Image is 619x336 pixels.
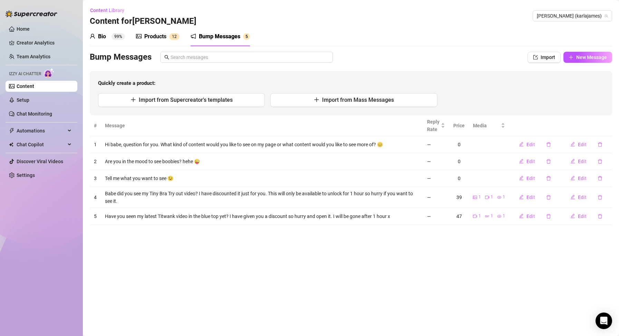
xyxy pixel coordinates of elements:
[576,55,607,60] span: New Message
[130,97,136,102] span: plus
[478,213,481,219] span: 1
[565,156,592,167] button: Edit
[136,33,142,39] span: picture
[497,214,501,218] span: eye
[485,214,489,218] span: gif
[90,33,95,39] span: user
[546,142,551,147] span: delete
[17,54,50,59] a: Team Analytics
[90,136,101,153] td: 1
[169,33,180,40] sup: 12
[519,142,524,147] span: edit
[98,80,155,86] strong: Quickly create a product:
[101,153,423,170] td: Are you in the mood to see boobies? hehe 😜
[604,14,608,18] span: team
[314,97,319,102] span: plus
[453,213,465,220] div: 47
[592,156,608,167] button: delete
[423,187,449,208] td: —
[453,175,465,182] div: 0
[598,142,602,147] span: delete
[570,214,575,218] span: edit
[578,195,587,200] span: Edit
[528,52,561,63] button: Import
[541,139,557,150] button: delete
[491,213,493,219] span: 1
[423,208,449,225] td: —
[101,208,423,225] td: Have you seen my latest Titwank video in the blue top yet? I have given you a discount so hurry a...
[90,8,124,13] span: Content Library
[423,153,449,170] td: —
[478,194,481,200] span: 1
[101,187,423,208] td: Babe did you see my Tiny Bra Try out video? I have discounted it just for you. This will only be ...
[17,83,34,89] a: Content
[6,10,57,17] img: logo-BBDzfeDw.svg
[565,211,592,222] button: Edit
[90,208,101,225] td: 5
[596,313,612,329] div: Open Intercom Messenger
[453,194,465,201] div: 39
[90,52,152,63] h3: Bump Messages
[17,139,66,150] span: Chat Copilot
[546,195,551,200] span: delete
[90,153,101,170] td: 2
[526,214,535,219] span: Edit
[469,115,509,136] th: Media
[17,125,66,136] span: Automations
[563,52,612,63] button: New Message
[570,176,575,180] span: edit
[541,156,557,167] button: delete
[526,142,535,147] span: Edit
[513,156,541,167] button: Edit
[513,139,541,150] button: Edit
[164,55,169,60] span: search
[526,159,535,164] span: Edit
[9,71,41,77] span: Izzy AI Chatter
[17,37,72,48] a: Creator Analytics
[423,136,449,153] td: —
[592,173,608,184] button: delete
[485,195,489,199] span: video-camera
[592,211,608,222] button: delete
[90,5,130,16] button: Content Library
[513,192,541,203] button: Edit
[503,194,505,200] span: 1
[598,176,602,181] span: delete
[541,173,557,184] button: delete
[578,159,587,164] span: Edit
[101,115,423,136] th: Message
[98,93,265,107] button: Import from Supercreator's templates
[578,214,587,219] span: Edit
[491,194,493,200] span: 1
[570,159,575,164] span: edit
[541,211,557,222] button: delete
[473,195,477,199] span: picture
[473,214,477,218] span: video-camera
[449,115,469,136] th: Price
[17,111,52,117] a: Chat Monitoring
[90,16,196,27] h3: Content for [PERSON_NAME]
[90,187,101,208] td: 4
[519,195,524,199] span: edit
[546,214,551,219] span: delete
[112,33,125,40] sup: 99%
[598,159,602,164] span: delete
[513,211,541,222] button: Edit
[17,26,30,32] a: Home
[172,34,174,39] span: 1
[245,34,248,39] span: 5
[101,136,423,153] td: Hi babe, question for you. What kind of content would you like to see on my page or what content ...
[578,142,587,147] span: Edit
[513,173,541,184] button: Edit
[526,176,535,181] span: Edit
[98,32,106,41] div: Bio
[139,97,233,103] span: Import from Supercreator's templates
[322,97,394,103] span: Import from Mass Messages
[578,176,587,181] span: Edit
[546,176,551,181] span: delete
[533,55,538,60] span: import
[570,142,575,147] span: edit
[497,195,501,199] span: eye
[9,142,13,147] img: Chat Copilot
[90,115,101,136] th: #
